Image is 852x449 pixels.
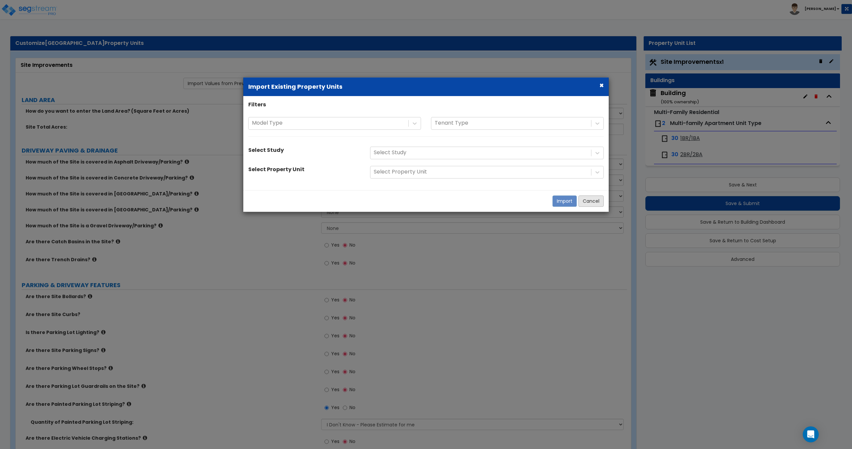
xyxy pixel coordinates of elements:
label: Select Property Unit [248,166,305,173]
label: Select Study [248,147,284,154]
button: Import [552,195,577,207]
b: Import Existing Property Units [248,83,342,91]
div: Open Intercom Messenger [803,426,819,442]
button: × [599,82,604,89]
label: Filters [248,101,266,109]
button: Cancel [578,195,604,207]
